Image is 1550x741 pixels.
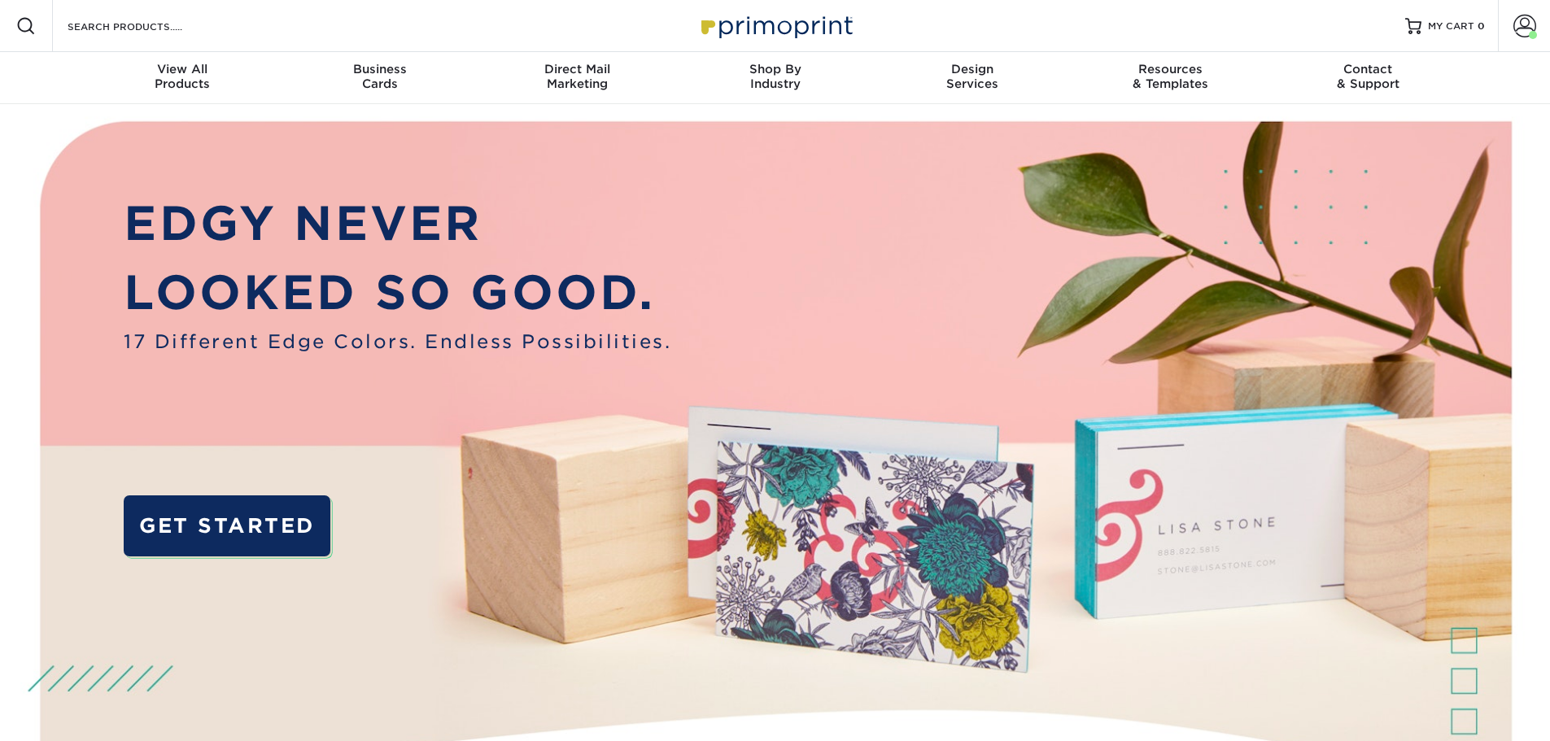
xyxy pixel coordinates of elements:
input: SEARCH PRODUCTS..... [66,16,225,36]
a: View AllProducts [84,52,282,104]
p: EDGY NEVER [124,189,671,259]
span: 0 [1478,20,1485,32]
span: Contact [1269,62,1467,76]
span: Design [874,62,1072,76]
span: 17 Different Edge Colors. Endless Possibilities. [124,328,671,355]
span: MY CART [1428,20,1474,33]
div: & Templates [1072,62,1269,91]
div: Products [84,62,282,91]
a: DesignServices [874,52,1072,104]
span: Direct Mail [478,62,676,76]
a: Resources& Templates [1072,52,1269,104]
a: GET STARTED [124,495,330,556]
p: LOOKED SO GOOD. [124,258,671,328]
a: Direct MailMarketing [478,52,676,104]
div: & Support [1269,62,1467,91]
span: Resources [1072,62,1269,76]
a: BusinessCards [281,52,478,104]
span: Business [281,62,478,76]
a: Shop ByIndustry [676,52,874,104]
div: Industry [676,62,874,91]
img: Primoprint [694,8,857,43]
span: Shop By [676,62,874,76]
div: Marketing [478,62,676,91]
a: Contact& Support [1269,52,1467,104]
span: View All [84,62,282,76]
div: Cards [281,62,478,91]
div: Services [874,62,1072,91]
